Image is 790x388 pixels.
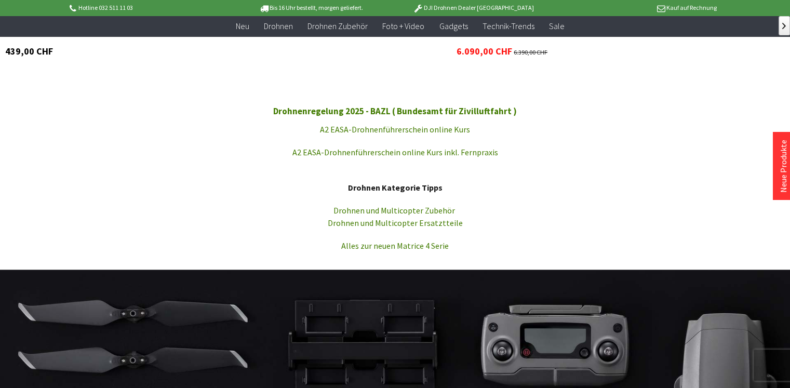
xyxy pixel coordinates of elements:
[333,205,455,216] a: Drohnen und Multicopter Zubehör
[439,21,467,31] span: Gadgets
[555,2,717,14] p: Kauf auf Rechnung
[482,21,534,31] span: Technik-Trends
[348,182,443,193] strong: Drohnen Kategorie Tipps
[68,2,230,14] p: Hotline 032 511 11 03
[229,16,257,37] a: Neu
[778,140,788,193] a: Neue Produkte
[475,16,541,37] a: Technik-Trends
[432,16,475,37] a: Gadgets
[5,46,53,57] span: 439,00 CHF
[375,16,432,37] a: Foto + Video
[782,23,786,29] span: 
[307,21,368,31] span: Drohnen Zubehör
[541,16,571,37] a: Sale
[514,47,547,58] span: 6.390,00 CHF
[392,2,554,14] p: DJI Drohnen Dealer [GEOGRAPHIC_DATA]
[300,16,375,37] a: Drohnen Zubehör
[264,21,293,31] span: Drohnen
[236,21,249,31] span: Neu
[230,2,392,14] p: Bis 16 Uhr bestellt, morgen geliefert.
[292,147,498,157] a: A2 EASA-Drohnenführerschein online Kurs inkl. Fernpraxis
[328,218,463,228] a: Drohnen und Multicopter Ersatztteile
[457,46,512,57] span: 6.090,00 CHF
[273,105,517,117] a: Drohnenregelung 2025 - BAZL ( Bundesamt für Zivilluftfahrt )
[257,16,300,37] a: Drohnen
[382,21,424,31] span: Foto + Video
[548,21,564,31] span: Sale
[320,124,470,135] a: A2 EASA-Drohnenführerschein online Kurs
[341,240,449,251] a: Alles zur neuen Matrice 4 Serie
